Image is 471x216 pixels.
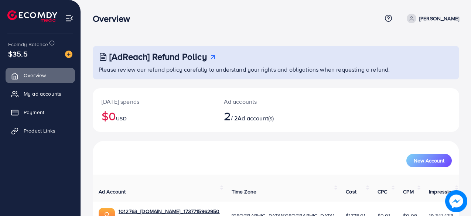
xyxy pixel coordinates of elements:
p: [DATE] spends [102,97,206,106]
h3: Overview [93,13,136,24]
h3: [AdReach] Refund Policy [109,51,207,62]
span: New Account [414,158,444,163]
span: 2 [224,107,231,124]
span: $35.5 [8,48,28,59]
span: Cost [346,188,356,195]
img: image [65,51,72,58]
img: logo [7,10,57,22]
span: Time Zone [232,188,256,195]
span: Ad account(s) [238,114,274,122]
a: My ad accounts [6,86,75,101]
span: Payment [24,109,44,116]
span: Overview [24,72,46,79]
p: Please review our refund policy carefully to understand your rights and obligations when requesti... [99,65,455,74]
a: 1012763_[DOMAIN_NAME]_1737715962950 [119,208,220,215]
img: image [445,190,467,212]
span: CPC [378,188,387,195]
h2: $0 [102,109,206,123]
span: My ad accounts [24,90,61,97]
a: Payment [6,105,75,120]
h2: / 2 [224,109,298,123]
img: menu [65,14,74,23]
span: Ad Account [99,188,126,195]
span: CPM [403,188,413,195]
button: New Account [406,154,452,167]
p: [PERSON_NAME] [419,14,459,23]
span: Impression [429,188,455,195]
span: USD [116,115,126,122]
span: Ecomdy Balance [8,41,48,48]
p: Ad accounts [224,97,298,106]
a: [PERSON_NAME] [404,14,459,23]
a: Product Links [6,123,75,138]
span: Product Links [24,127,55,134]
a: Overview [6,68,75,83]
